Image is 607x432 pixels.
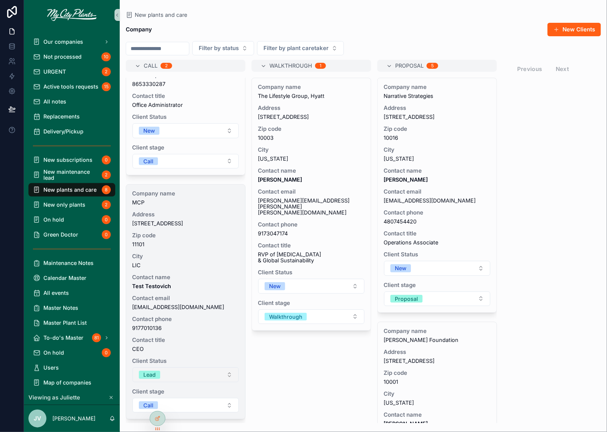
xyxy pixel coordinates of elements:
div: Call [143,157,153,166]
span: Client Status [384,252,491,257]
span: 9173047174 [258,231,365,237]
img: App logo [47,9,97,21]
span: Contact name [132,274,239,280]
strong: Test Testovich [132,283,171,289]
p: [PERSON_NAME] [52,415,95,422]
span: [EMAIL_ADDRESS][DOMAIN_NAME] [132,304,239,310]
span: All notes [43,99,66,105]
span: Green Doctor [43,232,78,238]
button: Select Button [258,279,364,294]
span: Client Status [132,358,239,364]
span: Client stage [258,300,365,306]
span: Contact phone [258,222,365,228]
span: Contact phone [384,210,491,216]
a: All events [28,286,115,300]
span: Master Notes [43,305,78,311]
span: City [384,147,491,153]
div: 2 [102,200,111,209]
span: Office Administrator [132,102,239,108]
span: Contact email [384,189,491,195]
span: Contact title [132,337,239,343]
a: Replacements [28,110,115,123]
div: 2 [102,170,111,179]
span: Our companies [43,39,83,45]
div: 8 [102,185,111,194]
span: 10016 [384,135,491,141]
a: Green Doctor0 [28,228,115,241]
span: Company name [132,191,239,197]
span: Contact phone [132,316,239,322]
span: Call [144,62,158,70]
span: [US_STATE] [384,400,491,406]
span: Zip code [258,126,365,132]
span: New maintenance lead [43,169,99,181]
span: Contact title [258,243,365,249]
span: Contact phone [132,72,239,78]
strong: [PERSON_NAME] [384,176,428,183]
a: Map of companies [28,376,115,389]
span: [STREET_ADDRESS] [384,114,491,120]
a: On hold0 [28,213,115,226]
div: 2 [165,63,168,69]
span: RVP of [MEDICAL_DATA] & Global Sustainability [258,252,365,263]
button: Select Button [132,154,239,169]
a: Our companies [28,35,115,49]
span: [STREET_ADDRESS] [132,220,239,226]
div: 5 [431,63,434,69]
a: All notes [28,95,115,108]
span: [EMAIL_ADDRESS][DOMAIN_NAME] [384,198,491,204]
span: Address [258,105,365,111]
button: Select Button [132,398,239,413]
div: Walkthrough [269,313,302,321]
span: URGENT [43,69,66,75]
span: Address [384,105,491,111]
span: Proposal [395,62,424,70]
span: City [132,253,239,259]
button: Select Button [257,41,344,55]
a: Not processed10 [28,50,115,64]
a: On hold0 [28,346,115,360]
button: Select Button [384,291,490,306]
span: 10003 [258,135,365,141]
span: LIC [132,262,239,268]
span: [US_STATE] [384,156,491,162]
span: 10001 [384,379,491,385]
button: Select Button [384,261,490,276]
span: Client Status [132,114,239,120]
div: 15 [102,82,111,91]
span: Viewing as Juliette [28,395,80,401]
span: Walkthrough [269,62,312,70]
div: New [143,127,155,135]
span: [PERSON_NAME][EMAIL_ADDRESS][PERSON_NAME][PERSON_NAME][DOMAIN_NAME] [258,198,365,216]
span: Contact email [258,189,365,195]
span: 11101 [132,241,239,247]
span: Address [132,212,239,217]
button: Select Button [258,309,364,324]
a: Company nameThe Lifestyle Group, HyattAddress[STREET_ADDRESS]Zip code10003City[US_STATE]Contact n... [251,78,371,331]
div: 0 [102,215,111,224]
span: Maintenance Notes [43,260,94,266]
span: CEO [132,346,239,352]
button: New Clients [547,23,601,36]
span: Company name [384,328,491,334]
span: Not processed [43,54,82,60]
span: Filter by status [199,44,239,52]
span: Contact email [132,295,239,301]
div: scrollable content [24,30,120,391]
span: Client stage [384,282,491,288]
span: Replacements [43,114,80,120]
span: On hold [43,217,64,223]
a: Calendar Master [28,271,115,285]
span: Contact title [384,231,491,237]
span: 8653330287 [132,81,239,87]
span: Client stage [132,145,239,151]
span: Map of companies [43,380,91,386]
a: Users [28,361,115,374]
span: Client stage [132,389,239,395]
a: New plants and care8 [28,183,115,197]
div: Proposal [395,295,418,303]
span: Client Status [258,269,365,275]
button: Select Button [132,367,239,382]
span: Users [43,365,59,371]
